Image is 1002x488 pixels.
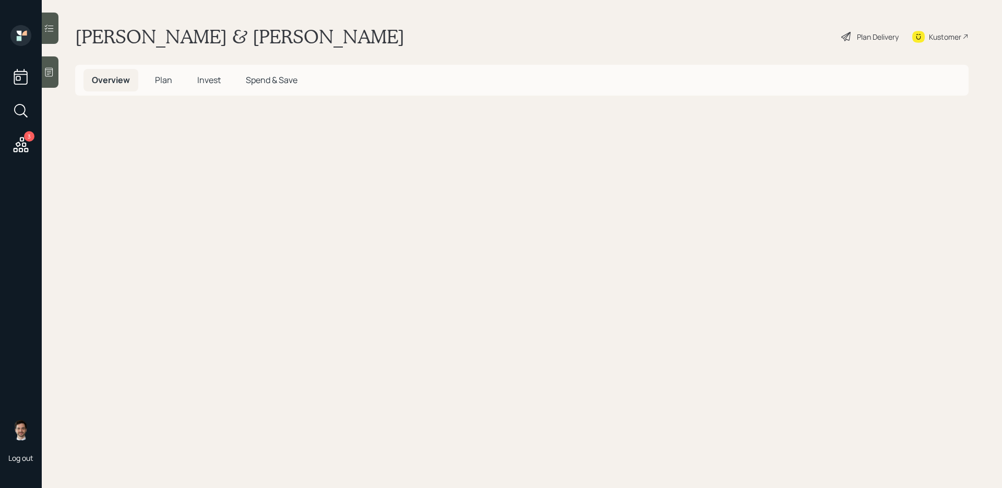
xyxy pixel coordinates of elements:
div: Plan Delivery [857,31,899,42]
span: Plan [155,74,172,86]
div: Log out [8,453,33,463]
div: 3 [24,131,34,142]
span: Spend & Save [246,74,297,86]
span: Overview [92,74,130,86]
span: Invest [197,74,221,86]
h1: [PERSON_NAME] & [PERSON_NAME] [75,25,404,48]
div: Kustomer [929,31,961,42]
img: jonah-coleman-headshot.png [10,420,31,440]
